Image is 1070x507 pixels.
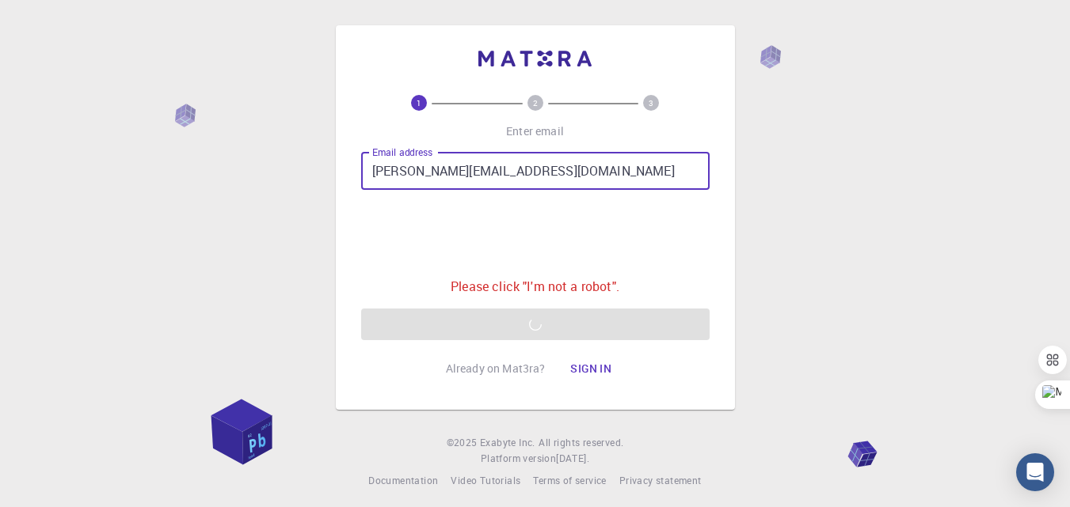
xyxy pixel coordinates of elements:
span: Terms of service [533,474,606,486]
span: Documentation [368,474,438,486]
span: [DATE] . [556,452,589,464]
text: 3 [649,97,653,108]
a: Privacy statement [619,473,702,489]
span: © 2025 [447,435,480,451]
a: Terms of service [533,473,606,489]
div: Open Intercom Messenger [1016,453,1054,491]
a: Exabyte Inc. [480,435,535,451]
button: Sign in [558,353,624,384]
span: Privacy statement [619,474,702,486]
a: Video Tutorials [451,473,520,489]
a: [DATE]. [556,451,589,467]
span: Video Tutorials [451,474,520,486]
label: Email address [372,146,432,159]
p: Please click "I'm not a robot". [451,277,619,296]
text: 1 [417,97,421,108]
text: 2 [533,97,538,108]
iframe: reCAPTCHA [415,202,656,264]
p: Enter email [506,123,564,139]
span: Platform version [481,451,556,467]
span: All rights reserved. [539,435,623,451]
a: Documentation [368,473,438,489]
p: Already on Mat3ra? [446,361,546,376]
span: Exabyte Inc. [480,436,535,448]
